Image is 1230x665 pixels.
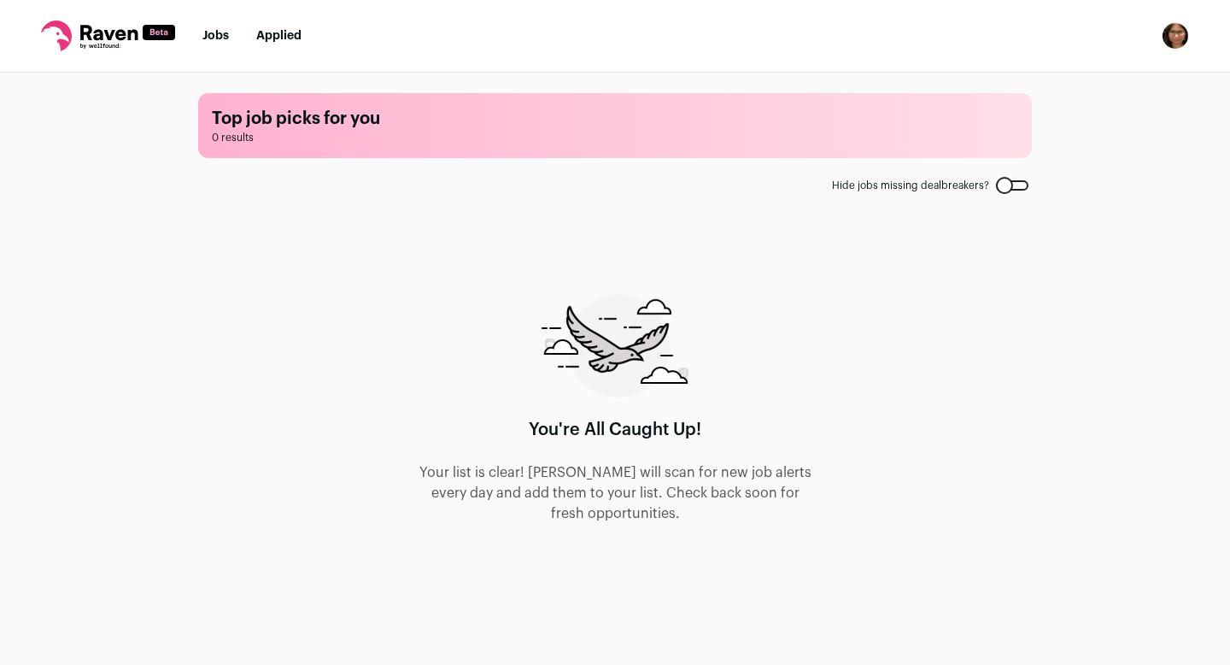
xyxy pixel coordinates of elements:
button: Open dropdown [1162,22,1189,50]
span: Hide jobs missing dealbreakers? [832,179,989,192]
p: Your list is clear! [PERSON_NAME] will scan for new job alerts every day and add them to your lis... [417,462,813,524]
img: raven-searching-graphic-988e480d85f2d7ca07d77cea61a0e572c166f105263382683f1c6e04060d3bee.png [542,295,688,397]
a: Applied [256,30,302,42]
h1: Top job picks for you [212,107,1018,131]
span: 0 results [212,131,1018,144]
h1: You're All Caught Up! [529,418,701,442]
img: 17715721-medium_jpg [1162,22,1189,50]
a: Jobs [202,30,229,42]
